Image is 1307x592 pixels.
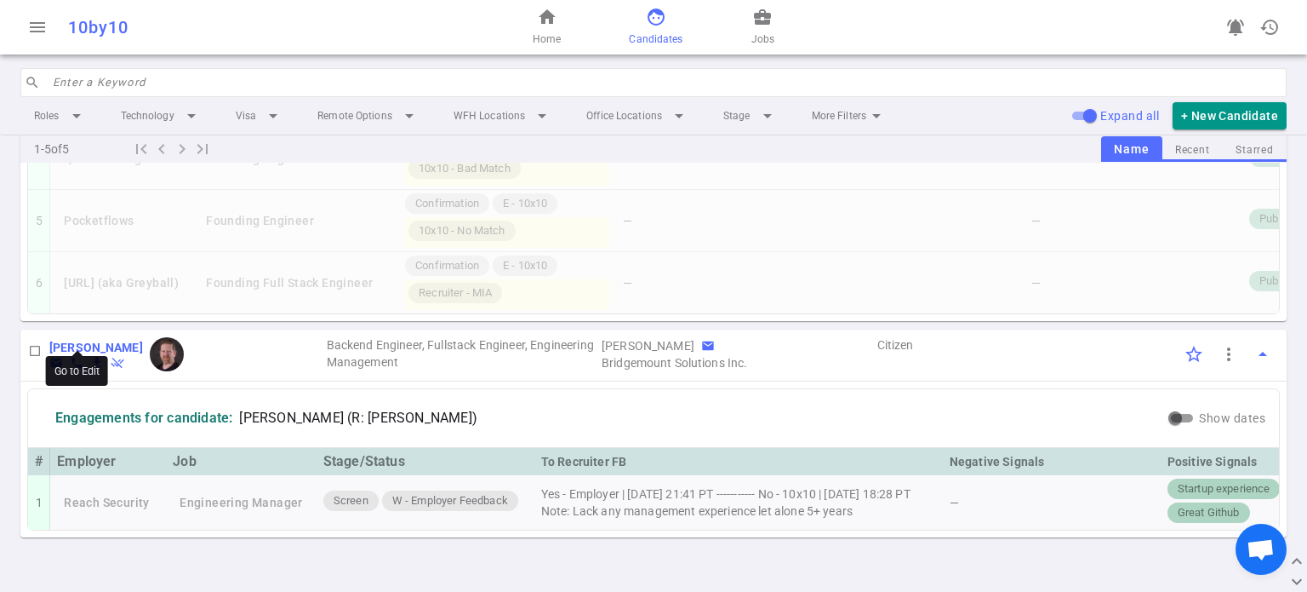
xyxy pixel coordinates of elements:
[239,410,477,427] span: [PERSON_NAME] (R: [PERSON_NAME])
[49,339,143,356] a: Go to Edit
[629,31,682,48] span: Candidates
[533,31,561,48] span: Home
[533,7,561,48] a: Home
[150,337,184,371] img: 9bca25e5dfc91356e5e3356277fa2868
[440,101,566,131] li: WFH Locations
[28,190,50,252] td: 5
[1259,17,1280,37] span: history
[701,339,715,353] span: email
[28,475,50,530] td: 1
[68,17,429,37] div: 10by10
[1101,136,1161,163] button: Name
[317,448,534,475] th: Stage/Status
[20,10,54,44] button: Open menu
[28,252,50,313] td: 6
[1100,109,1159,123] span: Expand all
[534,475,943,530] td: Yes - Employer | [DATE] 21:41 PT ----------- No - 10x10 | [DATE] 18:28 PT Note: Lack any manageme...
[1171,481,1277,497] span: Startup experience
[1171,505,1247,521] span: Great Github
[327,493,375,509] span: Screen
[541,451,936,472] div: To Recruiter FB
[1219,344,1239,365] span: more_vert
[602,354,874,371] span: Agency
[1287,551,1307,572] button: expand_less
[111,356,124,370] button: Withdraw candidate
[55,410,232,427] div: Engagements for candidate:
[950,494,1154,511] div: —
[107,101,215,131] li: Technology
[710,101,791,131] li: Stage
[46,356,108,386] div: Go to Edit
[412,161,517,177] span: 10x10 - Bad Match
[1225,17,1246,37] span: notifications_active
[701,339,715,353] button: Copy Recruiter email
[616,252,1024,313] td: —
[646,7,666,27] span: face
[629,7,682,48] a: Candidates
[752,7,773,27] span: business_center
[1253,10,1287,44] button: Open history
[1150,330,1287,372] td: Options
[1162,139,1223,162] button: Recent
[876,330,1151,372] td: Visa
[20,101,100,131] li: Roles
[304,101,433,131] li: Remote Options
[222,101,297,131] li: Visa
[408,196,486,212] span: Confirmation
[1287,572,1307,592] button: expand_more
[1173,102,1287,130] button: + New Candidate
[166,448,317,475] th: Job
[496,196,554,212] span: E - 10x10
[573,101,703,131] li: Office Locations
[1246,337,1280,371] button: Toggle Expand/Collapse
[385,493,515,509] span: W - Employer Feedback
[28,448,50,475] th: #
[496,258,554,274] span: E - 10x10
[111,356,124,370] span: remove_done
[751,7,774,48] a: Jobs
[537,7,557,27] span: home
[412,223,511,239] span: 10x10 - No Match
[798,101,900,131] li: More Filters
[25,75,40,90] span: search
[412,285,499,302] span: Recruiter - MIA
[616,190,1024,252] td: —
[950,451,1154,472] div: Negative Signals
[408,258,486,274] span: Confirmation
[1199,411,1265,425] span: Show dates
[325,330,601,372] td: Roles
[1236,524,1287,575] a: Open chat
[1031,212,1236,229] div: —
[1176,336,1212,372] div: Click to Starred
[50,448,166,475] th: Employer
[27,17,48,37] span: menu
[1253,344,1273,365] span: arrow_drop_up
[751,31,774,48] span: Jobs
[20,135,131,163] div: 1 - 5 of 5
[49,341,143,354] b: [PERSON_NAME]
[1223,139,1287,162] button: Starred
[602,337,694,354] div: Recruiter
[1219,10,1253,44] a: Go to see announcements
[1031,274,1236,291] div: —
